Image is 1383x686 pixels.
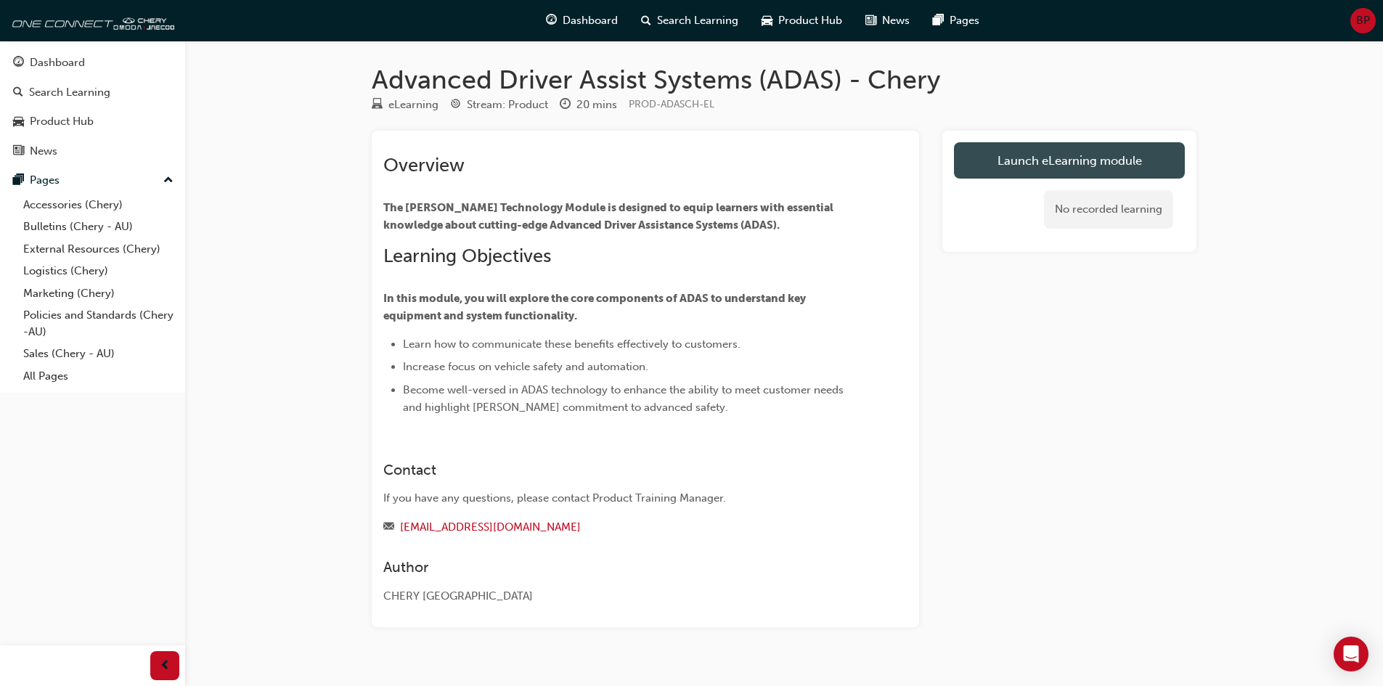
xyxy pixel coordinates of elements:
span: pages-icon [933,12,944,30]
a: Dashboard [6,49,179,76]
div: Product Hub [30,113,94,130]
button: Pages [6,167,179,194]
div: 20 mins [576,97,617,113]
span: up-icon [163,171,174,190]
span: car-icon [13,115,24,128]
div: Open Intercom Messenger [1334,637,1368,671]
a: search-iconSearch Learning [629,6,750,36]
span: search-icon [641,12,651,30]
h3: Contact [383,462,855,478]
div: Duration [560,96,617,114]
div: Email [383,518,855,536]
a: Search Learning [6,79,179,106]
span: Search Learning [657,12,738,29]
div: Stream [450,96,548,114]
span: prev-icon [160,657,171,675]
div: Type [372,96,438,114]
div: Dashboard [30,54,85,71]
span: guage-icon [13,57,24,70]
a: Product Hub [6,108,179,135]
a: Policies and Standards (Chery -AU) [17,304,179,343]
span: target-icon [450,99,461,112]
span: Pages [950,12,979,29]
div: No recorded learning [1044,190,1173,229]
div: Pages [30,172,60,189]
div: Search Learning [29,84,110,101]
span: pages-icon [13,174,24,187]
a: Marketing (Chery) [17,282,179,305]
span: Overview [383,154,465,176]
a: Bulletins (Chery - AU) [17,216,179,238]
span: Increase focus on vehicle safety and automation. [403,360,648,373]
a: pages-iconPages [921,6,991,36]
span: Dashboard [563,12,618,29]
a: External Resources (Chery) [17,238,179,261]
span: BP [1356,12,1370,29]
a: All Pages [17,365,179,388]
a: [EMAIL_ADDRESS][DOMAIN_NAME] [400,520,581,534]
a: Sales (Chery - AU) [17,343,179,365]
a: guage-iconDashboard [534,6,629,36]
span: News [882,12,910,29]
span: The [PERSON_NAME] Technology Module is designed to equip learners with essential knowledge about ... [383,201,836,232]
div: If you have any questions, please contact Product Training Manager. [383,490,855,507]
span: Product Hub [778,12,842,29]
a: Logistics (Chery) [17,260,179,282]
h1: Advanced Driver Assist Systems (ADAS) - Chery [372,64,1196,96]
a: news-iconNews [854,6,921,36]
h3: Author [383,559,855,576]
a: Accessories (Chery) [17,194,179,216]
span: Learning resource code [629,98,714,110]
button: DashboardSearch LearningProduct HubNews [6,46,179,167]
a: Launch eLearning module [954,142,1185,179]
span: In this module, you will explore the core components of ADAS to understand key equipment and syst... [383,292,808,322]
div: eLearning [388,97,438,113]
div: Stream: Product [467,97,548,113]
span: news-icon [865,12,876,30]
a: News [6,138,179,165]
span: guage-icon [546,12,557,30]
img: oneconnect [7,6,174,35]
div: News [30,143,57,160]
span: car-icon [762,12,772,30]
a: car-iconProduct Hub [750,6,854,36]
span: email-icon [383,521,394,534]
button: BP [1350,8,1376,33]
span: Learn how to communicate these benefits effectively to customers. [403,338,741,351]
span: Become well-versed in ADAS technology to enhance the ability to meet customer needs and highlight... [403,383,846,414]
span: learningResourceType_ELEARNING-icon [372,99,383,112]
span: clock-icon [560,99,571,112]
div: CHERY [GEOGRAPHIC_DATA] [383,588,855,605]
span: Learning Objectives [383,245,551,267]
span: search-icon [13,86,23,99]
span: news-icon [13,145,24,158]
